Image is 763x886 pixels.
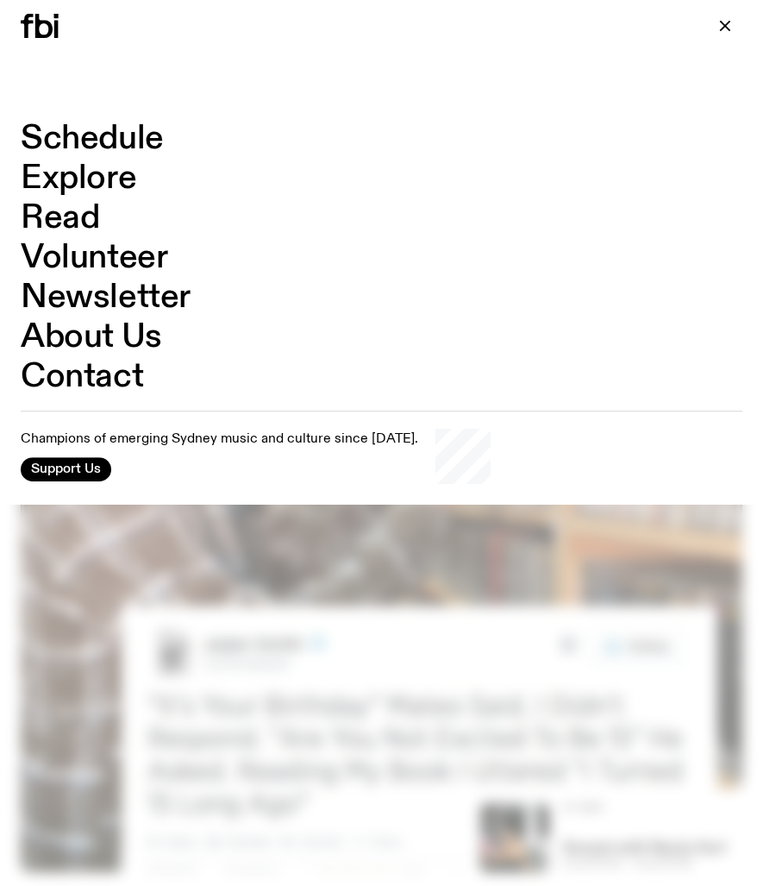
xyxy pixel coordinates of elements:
a: Volunteer [21,242,167,274]
a: Contact [21,361,143,393]
a: About Us [21,321,162,354]
a: Explore [21,162,136,195]
span: Support Us [31,462,101,477]
button: Support Us [21,457,111,481]
a: Read [21,202,99,235]
a: Newsletter [21,281,191,314]
a: Schedule [21,123,164,155]
p: Champions of emerging Sydney music and culture since [DATE]. [21,432,418,449]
